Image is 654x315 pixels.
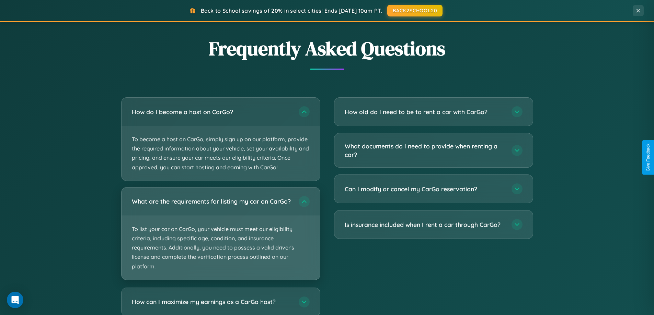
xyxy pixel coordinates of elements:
h3: How old do I need to be to rent a car with CarGo? [345,108,505,116]
span: Back to School savings of 20% in select cities! Ends [DATE] 10am PT. [201,7,382,14]
h3: What are the requirements for listing my car on CarGo? [132,197,292,206]
button: BACK2SCHOOL20 [387,5,443,16]
h3: What documents do I need to provide when renting a car? [345,142,505,159]
h3: Is insurance included when I rent a car through CarGo? [345,220,505,229]
p: To list your car on CarGo, your vehicle must meet our eligibility criteria, including specific ag... [122,216,320,280]
div: Open Intercom Messenger [7,292,23,308]
h3: How can I maximize my earnings as a CarGo host? [132,298,292,306]
p: To become a host on CarGo, simply sign up on our platform, provide the required information about... [122,126,320,181]
h3: Can I modify or cancel my CarGo reservation? [345,185,505,193]
h2: Frequently Asked Questions [121,35,533,62]
h3: How do I become a host on CarGo? [132,108,292,116]
div: Give Feedback [646,144,651,171]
